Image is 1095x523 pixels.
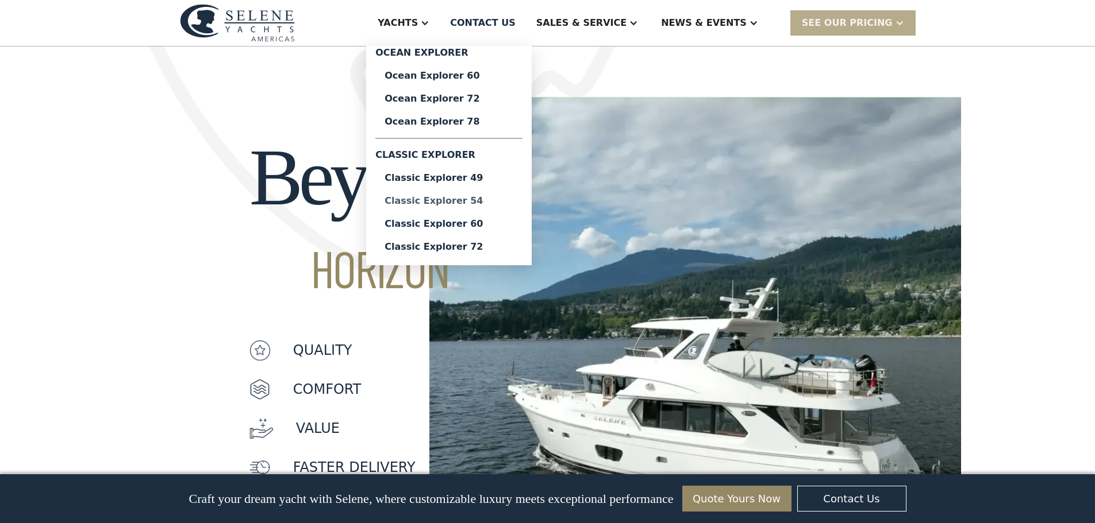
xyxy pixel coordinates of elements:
div: Sales & Service [536,16,627,30]
span: THE [249,222,473,242]
img: icon [249,340,270,361]
div: Yachts [378,16,418,30]
div: Classic Explorer 54 [385,196,513,206]
p: Comfort [293,379,362,400]
div: Classic Explorer [375,144,522,166]
p: value [296,418,340,439]
a: Ocean Explorer 78 [375,110,522,133]
img: icon [249,457,270,478]
a: Classic Explorer 54 [375,189,522,212]
div: Ocean Explorer 72 [385,94,513,103]
span: HORIZON [249,242,473,294]
a: Ocean Explorer 72 [375,87,522,110]
div: SEE Our Pricing [802,16,893,30]
p: Craft your dream yacht with Selene, where customizable luxury meets exceptional performance [189,491,673,506]
img: logo [180,4,295,41]
div: Contact US [450,16,516,30]
div: Classic Explorer 60 [385,219,513,228]
div: Classic Explorer 49 [385,173,513,183]
a: Classic Explorer 49 [375,166,522,189]
a: Classic Explorer 72 [375,235,522,258]
div: Classic Explorer 72 [385,242,513,251]
a: Contact Us [797,486,906,512]
h2: Beyond [249,133,473,294]
a: Quote Yours Now [682,486,792,512]
p: faster delivery [293,457,416,478]
div: SEE Our Pricing [790,10,916,35]
a: Ocean Explorer 60 [375,64,522,87]
a: Classic Explorer 60 [375,212,522,235]
div: Ocean Explorer 60 [385,71,513,80]
img: icon [249,379,270,400]
div: Ocean Explorer [375,46,522,64]
div: Ocean Explorer 78 [385,117,513,126]
nav: Yachts [366,46,532,265]
p: quality [293,340,352,361]
div: News & EVENTS [661,16,747,30]
img: icon [249,418,273,439]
